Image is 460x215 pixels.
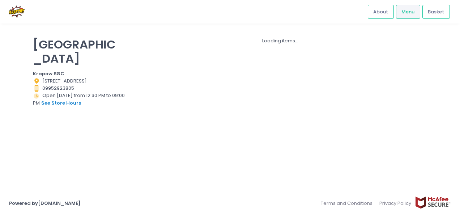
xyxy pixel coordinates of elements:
p: [GEOGRAPHIC_DATA] [33,37,125,66]
b: Krapow BGC [33,70,64,77]
div: [STREET_ADDRESS] [33,77,125,85]
span: About [373,8,388,16]
div: Open [DATE] from 12:30 PM to 09:00 PM [33,92,125,107]
div: 09952923805 [33,85,125,92]
div: Loading items... [134,37,427,45]
img: logo [9,5,25,18]
a: Privacy Policy [376,196,415,210]
a: About [368,5,394,18]
a: Powered by[DOMAIN_NAME] [9,200,81,207]
img: mcafee-secure [415,196,451,209]
span: Basket [428,8,444,16]
a: Terms and Conditions [321,196,376,210]
a: Menu [396,5,420,18]
span: Menu [401,8,414,16]
button: see store hours [41,99,81,107]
